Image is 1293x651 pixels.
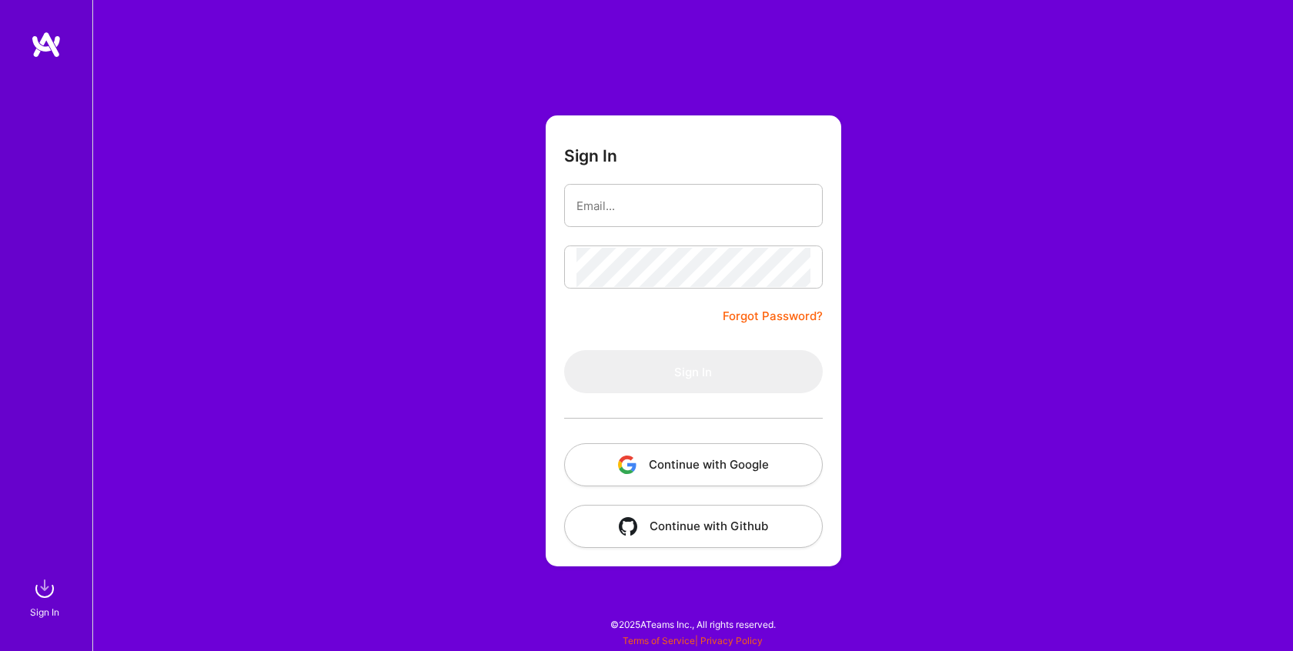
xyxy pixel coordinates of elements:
[564,350,823,393] button: Sign In
[564,505,823,548] button: Continue with Github
[31,31,62,58] img: logo
[564,443,823,486] button: Continue with Google
[723,307,823,325] a: Forgot Password?
[32,573,60,620] a: sign inSign In
[618,456,636,474] img: icon
[623,635,695,646] a: Terms of Service
[30,604,59,620] div: Sign In
[619,517,637,536] img: icon
[576,186,810,225] input: Email...
[700,635,763,646] a: Privacy Policy
[29,573,60,604] img: sign in
[92,605,1293,643] div: © 2025 ATeams Inc., All rights reserved.
[564,146,617,165] h3: Sign In
[623,635,763,646] span: |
